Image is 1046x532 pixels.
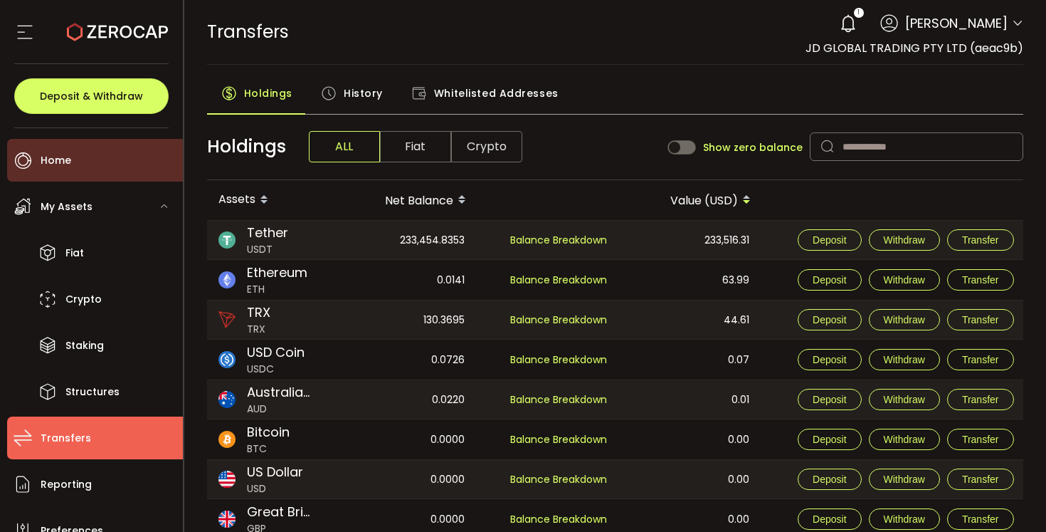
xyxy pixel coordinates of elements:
[434,79,559,108] span: Whitelisted Addresses
[247,343,305,362] span: USD Coin
[869,429,940,450] button: Withdraw
[857,8,860,18] span: 1
[798,229,861,251] button: Deposit
[207,133,286,160] span: Holdings
[798,269,861,291] button: Deposit
[218,271,236,288] img: eth_portfolio.svg
[869,469,940,490] button: Withdraw
[798,429,861,450] button: Deposit
[218,391,236,408] img: aud_portfolio.svg
[905,14,1008,33] span: [PERSON_NAME]
[884,314,925,325] span: Withdraw
[207,188,335,212] div: Assets
[41,197,93,217] span: My Assets
[335,419,476,459] div: 0.0000
[884,354,925,365] span: Withdraw
[335,460,476,499] div: 0.0000
[869,508,940,530] button: Withdraw
[877,378,1046,532] div: 聊天小组件
[510,233,607,247] span: Balance Breakdown
[451,131,522,162] span: Crypto
[947,229,1014,251] button: Transfer
[244,79,292,108] span: Holdings
[218,431,236,448] img: btc_portfolio.svg
[510,471,607,488] span: Balance Breakdown
[247,242,288,257] span: USDT
[247,263,307,282] span: Ethereum
[41,474,92,495] span: Reporting
[620,460,761,499] div: 0.00
[65,335,104,356] span: Staking
[620,188,762,212] div: Value (USD)
[947,349,1014,370] button: Transfer
[247,502,311,521] span: Great Britain Pound
[947,269,1014,291] button: Transfer
[247,462,303,481] span: US Dollar
[309,131,380,162] span: ALL
[510,313,607,327] span: Balance Breakdown
[869,349,940,370] button: Withdraw
[962,274,999,286] span: Transfer
[335,301,476,339] div: 130.3695
[65,289,102,310] span: Crypto
[247,303,270,322] span: TRX
[813,314,846,325] span: Deposit
[14,78,169,114] button: Deposit & Withdraw
[813,474,846,485] span: Deposit
[247,362,305,377] span: USDC
[247,442,290,457] span: BTC
[869,229,940,251] button: Withdraw
[620,301,761,339] div: 44.61
[218,351,236,368] img: usdc_portfolio.svg
[510,392,607,407] span: Balance Breakdown
[218,471,236,488] img: usd_portfolio.svg
[65,243,84,264] span: Fiat
[207,19,289,44] span: Transfers
[247,322,270,337] span: TRX
[247,223,288,242] span: Tether
[813,513,846,525] span: Deposit
[510,353,607,367] span: Balance Breakdown
[798,508,861,530] button: Deposit
[40,91,143,101] span: Deposit & Withdraw
[218,311,236,328] img: trx_portfolio.png
[247,402,311,417] span: AUD
[247,422,290,442] span: Bitcoin
[869,389,940,410] button: Withdraw
[798,309,861,330] button: Deposit
[962,314,999,325] span: Transfer
[813,434,846,445] span: Deposit
[335,188,477,212] div: Net Balance
[813,234,846,246] span: Deposit
[218,511,236,528] img: gbp_portfolio.svg
[798,469,861,490] button: Deposit
[703,142,803,152] span: Show zero balance
[620,221,761,259] div: 233,516.31
[620,260,761,300] div: 63.99
[247,282,307,297] span: ETH
[41,150,71,171] span: Home
[884,234,925,246] span: Withdraw
[510,511,607,528] span: Balance Breakdown
[798,389,861,410] button: Deposit
[335,260,476,300] div: 0.0141
[41,428,91,449] span: Transfers
[620,340,761,380] div: 0.07
[813,274,846,286] span: Deposit
[813,394,846,405] span: Deposit
[247,481,303,496] span: USD
[877,378,1046,532] iframe: Chat Widget
[869,309,940,330] button: Withdraw
[218,231,236,249] img: usdt_portfolio.svg
[962,354,999,365] span: Transfer
[510,273,607,287] span: Balance Breakdown
[510,432,607,448] span: Balance Breakdown
[335,340,476,380] div: 0.0726
[344,79,383,108] span: History
[620,380,761,419] div: 0.01
[962,234,999,246] span: Transfer
[65,382,120,402] span: Structures
[335,380,476,419] div: 0.0220
[805,40,1023,56] span: JD GLOBAL TRADING PTY LTD (aeac9b)
[620,419,761,459] div: 0.00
